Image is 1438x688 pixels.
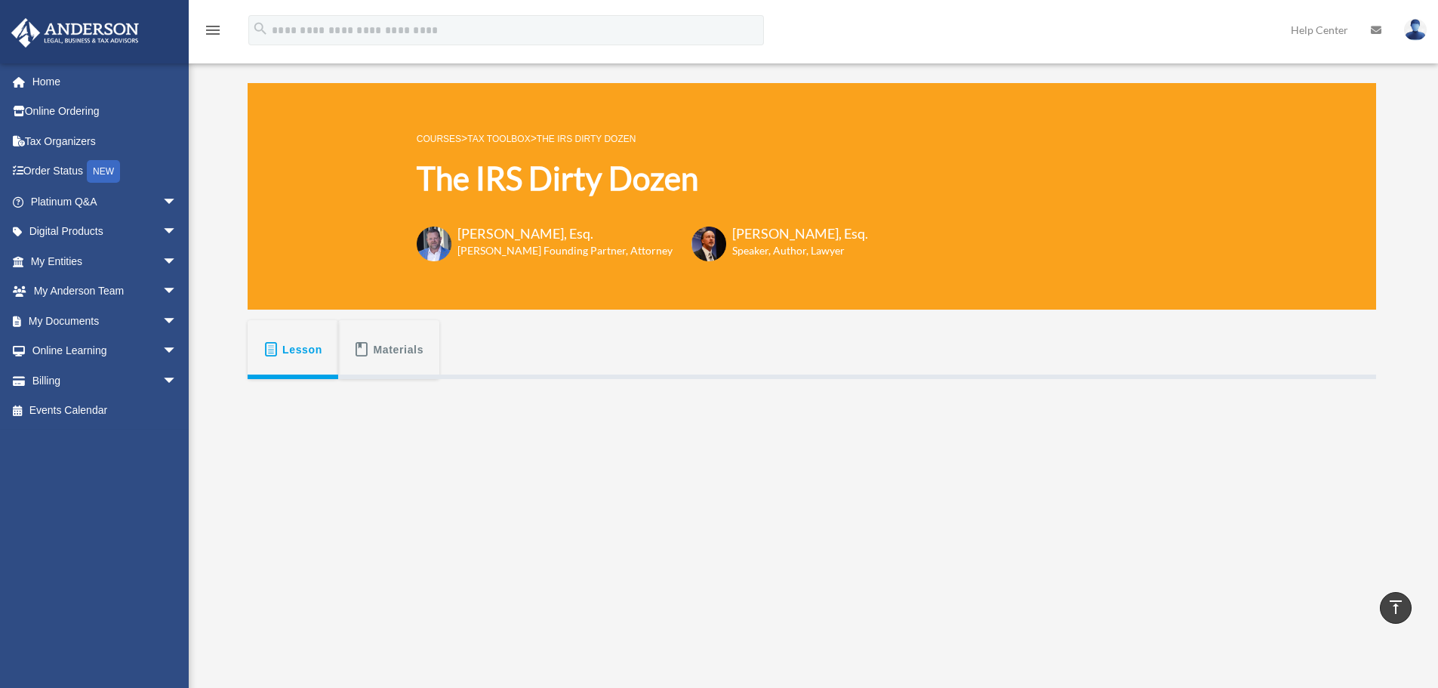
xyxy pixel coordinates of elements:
[204,26,222,39] a: menu
[11,187,200,217] a: Platinum Q&Aarrow_drop_down
[204,21,222,39] i: menu
[11,246,200,276] a: My Entitiesarrow_drop_down
[7,18,143,48] img: Anderson Advisors Platinum Portal
[11,126,200,156] a: Tax Organizers
[537,134,636,144] a: The IRS Dirty Dozen
[11,396,200,426] a: Events Calendar
[162,187,192,218] span: arrow_drop_down
[467,134,530,144] a: Tax Toolbox
[732,243,849,258] h6: Speaker, Author, Lawyer
[457,243,673,258] h6: [PERSON_NAME] Founding Partner, Attorney
[11,156,200,187] a: Order StatusNEW
[11,66,200,97] a: Home
[417,227,451,261] img: Toby-circle-head.png
[417,129,868,148] p: > >
[11,306,200,336] a: My Documentsarrow_drop_down
[374,336,424,363] span: Materials
[11,217,200,247] a: Digital Productsarrow_drop_down
[162,217,192,248] span: arrow_drop_down
[732,224,868,243] h3: [PERSON_NAME], Esq.
[1404,19,1427,41] img: User Pic
[252,20,269,37] i: search
[11,97,200,127] a: Online Ordering
[162,276,192,307] span: arrow_drop_down
[457,224,673,243] h3: [PERSON_NAME], Esq.
[1387,598,1405,616] i: vertical_align_top
[1380,592,1412,624] a: vertical_align_top
[11,276,200,307] a: My Anderson Teamarrow_drop_down
[162,306,192,337] span: arrow_drop_down
[691,227,726,261] img: Scott-Estill-Headshot.png
[162,246,192,277] span: arrow_drop_down
[11,336,200,366] a: Online Learningarrow_drop_down
[417,134,461,144] a: COURSES
[417,156,868,201] h1: The IRS Dirty Dozen
[87,160,120,183] div: NEW
[282,336,322,363] span: Lesson
[162,366,192,396] span: arrow_drop_down
[162,336,192,367] span: arrow_drop_down
[11,366,200,396] a: Billingarrow_drop_down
